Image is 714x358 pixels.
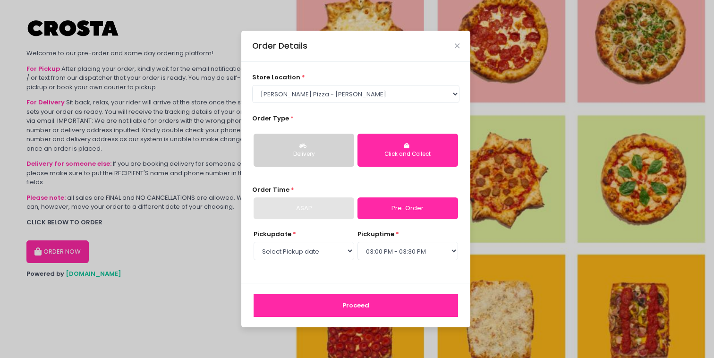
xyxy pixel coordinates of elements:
div: Delivery [260,150,348,159]
button: Delivery [254,134,354,167]
div: Order Details [252,40,307,52]
span: Order Time [252,185,289,194]
button: Proceed [254,294,458,317]
button: Click and Collect [357,134,458,167]
span: Pickup date [254,230,291,239]
span: store location [252,73,300,82]
div: Click and Collect [364,150,451,159]
button: Close [455,43,459,48]
span: pickup time [357,230,394,239]
span: Order Type [252,114,289,123]
a: Pre-Order [357,197,458,219]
